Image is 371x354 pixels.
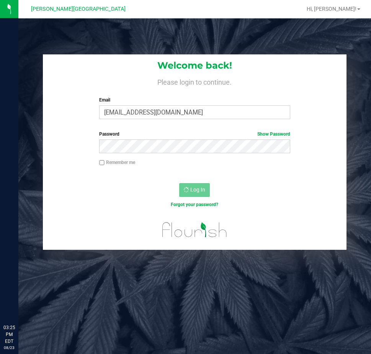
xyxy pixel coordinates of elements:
label: Email [99,97,290,103]
span: [PERSON_NAME][GEOGRAPHIC_DATA] [31,6,126,12]
span: Log In [190,187,205,193]
p: 08/23 [3,345,15,351]
a: Forgot your password? [171,202,218,207]
label: Remember me [99,159,135,166]
img: flourish_logo.svg [157,216,232,244]
span: Password [99,131,119,137]
h4: Please login to continue. [43,77,346,86]
h1: Welcome back! [43,61,346,70]
span: Hi, [PERSON_NAME]! [307,6,356,12]
a: Show Password [257,131,290,137]
p: 03:25 PM EDT [3,324,15,345]
button: Log In [179,183,210,197]
input: Remember me [99,160,105,166]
